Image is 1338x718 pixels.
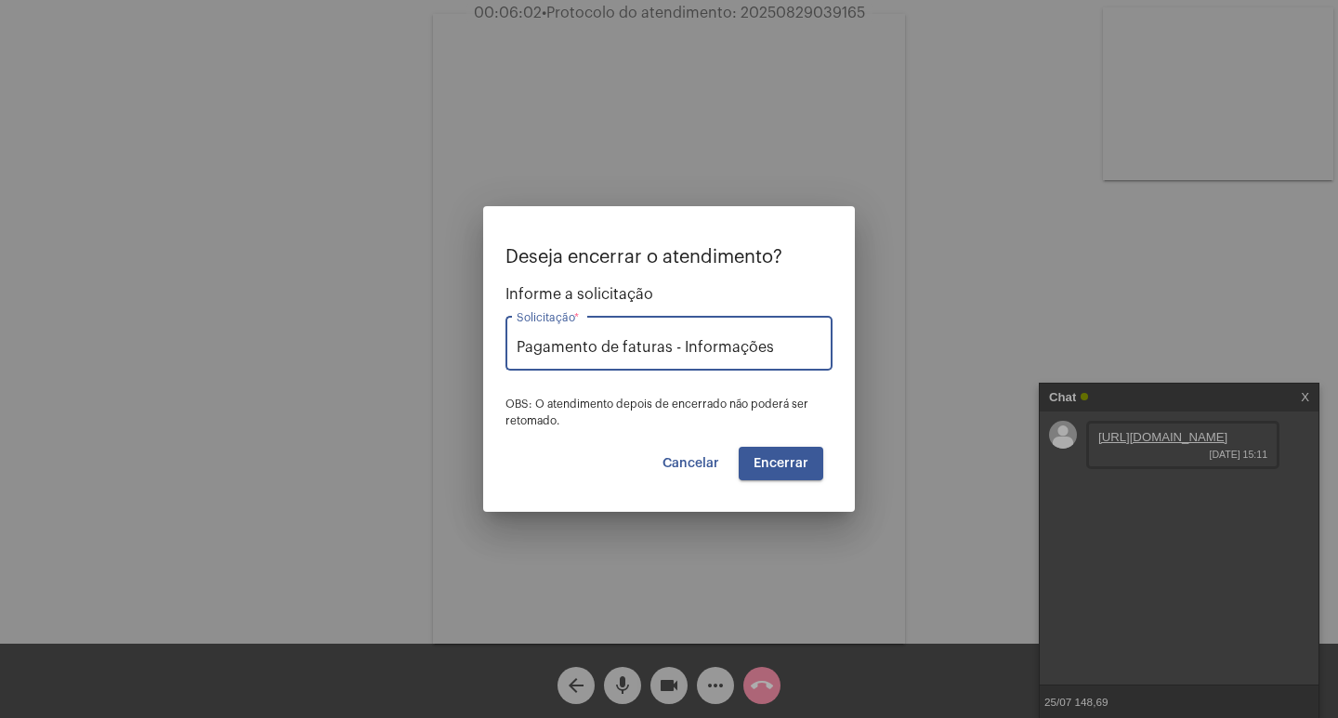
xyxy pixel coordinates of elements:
button: Encerrar [739,447,823,480]
input: Buscar solicitação [517,339,821,356]
span: Cancelar [662,457,719,470]
span: Encerrar [754,457,808,470]
span: OBS: O atendimento depois de encerrado não poderá ser retomado. [505,398,808,426]
p: Deseja encerrar o atendimento? [505,247,833,268]
button: Cancelar [648,447,734,480]
span: Informe a solicitação [505,286,833,303]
